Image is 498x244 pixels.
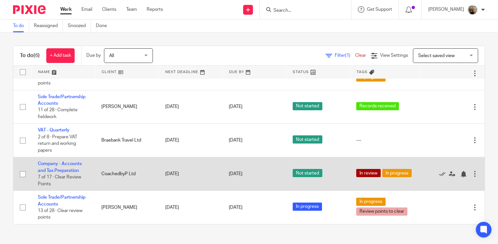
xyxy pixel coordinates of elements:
td: [PERSON_NAME] [95,90,158,124]
span: (6) [34,53,40,58]
span: Select saved view [418,53,455,58]
img: Pixie [13,5,46,14]
a: Team [126,6,137,13]
a: To do [13,20,29,32]
span: Filter [335,53,355,58]
span: In review [356,169,381,177]
span: [DATE] [229,205,242,210]
span: [DATE] [229,104,242,109]
td: [DATE] [159,157,222,191]
span: All [109,53,114,58]
td: Braebank Travel Ltd [95,124,158,157]
span: Not started [293,135,322,144]
h1: To do [20,52,40,59]
a: Email [81,6,92,13]
a: Company - Accounts and Tax Preparation [38,161,82,173]
a: Clear [355,53,366,58]
td: [DATE] [159,124,222,157]
a: Done [96,20,112,32]
span: 11 of 28 · Complete fieldwork [38,108,78,119]
span: (1) [345,53,350,58]
a: Sole Trade/Partnership Accounts [38,195,85,206]
td: [PERSON_NAME] [95,191,158,224]
span: 7 of 17 · Clear Review Points [38,175,81,186]
a: Snoozed [68,20,91,32]
span: Records received [356,102,399,110]
span: Not started [293,169,322,177]
span: In progress [356,198,386,206]
p: [PERSON_NAME] [428,6,464,13]
span: [DATE] [229,172,242,176]
input: Search [273,8,331,14]
td: CoachedbyP Ltd [95,157,158,191]
a: Sole Trade/Partnership Accounts [38,95,85,106]
span: [DATE] [229,138,242,143]
span: Not started [293,102,322,110]
img: pic.png [467,5,478,15]
div: --- [356,137,414,144]
a: Reassigned [34,20,63,32]
span: 2 of 8 · Prepare VAT return and working papers [38,135,77,153]
span: 13 of 28 · Clear review points [38,208,82,220]
td: [DATE] [159,90,222,124]
span: In progress [293,203,322,211]
td: [DATE] [159,191,222,224]
span: Tags [357,70,368,74]
a: Work [60,6,72,13]
a: VAT - Quarterly [38,128,69,132]
span: In progress [382,169,412,177]
a: Reports [147,6,163,13]
p: Due by [86,52,101,59]
span: View Settings [380,53,408,58]
a: + Add task [46,48,75,63]
span: Review points to clear [356,207,407,216]
span: Get Support [367,7,392,12]
a: Clients [102,6,116,13]
a: Mark as done [439,171,449,177]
